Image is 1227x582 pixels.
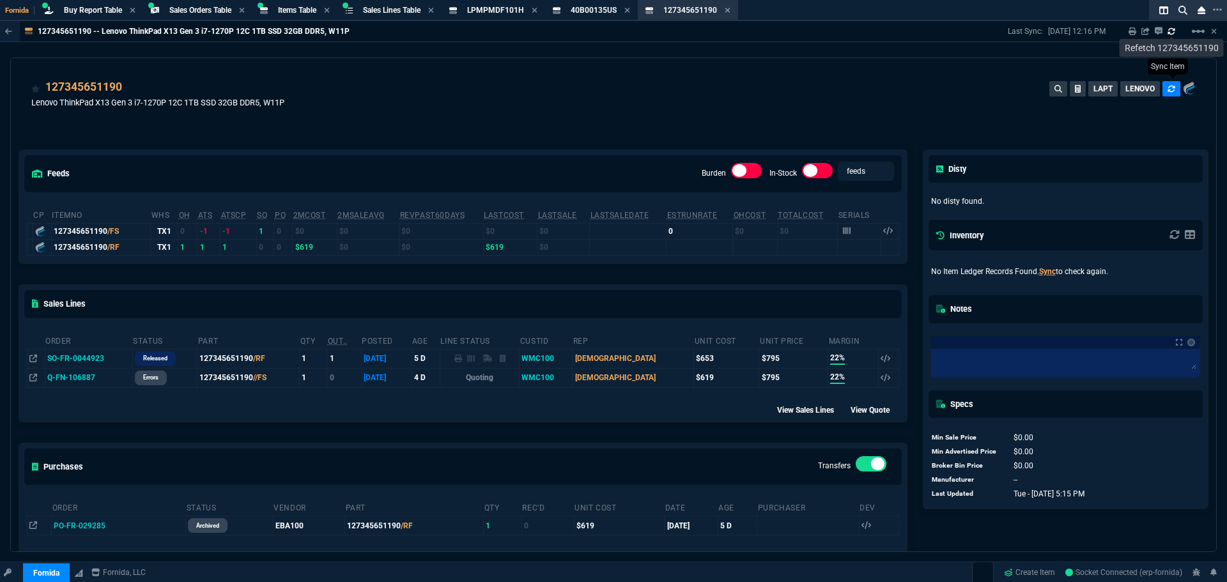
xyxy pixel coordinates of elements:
[718,516,757,535] td: 5 D
[1048,26,1106,36] p: [DATE] 12:16 PM
[38,26,350,36] p: 127345651190 -- Lenovo ThinkPad X13 Gen 3 i7-1270P 12C 1TB SSD 32GB DDR5, W11P
[327,368,361,387] td: 0
[1213,4,1222,16] nx-icon: Open New Tab
[300,331,327,349] th: QTY
[838,205,881,224] th: Serials
[931,473,1001,487] td: Manufacturer
[757,498,859,516] th: Purchaser
[532,6,537,16] nx-icon: Close Tab
[931,473,1086,487] tr: undefined
[571,6,617,15] span: 40B00135US
[412,368,440,387] td: 4 D
[51,205,150,224] th: ItemNo
[178,223,197,239] td: 0
[293,223,337,239] td: $0
[5,6,35,15] span: Fornida
[196,521,219,531] p: archived
[337,211,384,220] abbr: Avg Sale from SO invoices for 2 months
[573,368,694,387] td: [DEMOGRAPHIC_DATA]
[1192,3,1210,18] nx-icon: Close Workbench
[859,498,899,516] th: Dev
[399,223,484,239] td: $0
[759,349,828,368] td: $795
[88,567,150,578] a: msbcCompanyName
[327,349,361,368] td: 1
[931,431,1086,445] tr: undefined
[936,303,972,315] h5: Notes
[169,6,231,15] span: Sales Orders Table
[324,6,330,16] nx-icon: Close Tab
[178,239,197,255] td: 1
[132,331,197,349] th: Status
[253,373,266,382] span: //FS
[777,403,845,416] div: View Sales Lines
[400,211,465,220] abbr: Total revenue past 60 days
[300,368,327,387] td: 1
[856,456,886,477] div: Transfers
[29,354,37,363] nx-icon: Open In Opposite Panel
[520,331,573,349] th: CustId
[107,243,120,252] span: /RF
[521,498,574,516] th: Rec'd
[220,239,257,255] td: 1
[45,79,122,95] div: 127345651190
[361,349,412,368] td: [DATE]
[537,223,590,239] td: $0
[151,239,178,255] td: TX1
[778,211,823,220] abbr: Total Cost of Units on Hand
[931,487,1001,501] td: Last Updated
[1008,26,1048,36] p: Last Sync:
[1120,81,1160,96] button: LENOVO
[401,521,413,530] span: /RF
[345,516,484,535] td: 127345651190
[769,169,797,178] label: In-Stock
[574,516,665,535] td: $619
[483,223,537,239] td: $0
[667,223,733,239] td: 0
[64,6,122,15] span: Buy Report Table
[1154,3,1173,18] nx-icon: Split Panels
[537,239,590,255] td: $0
[337,223,399,239] td: $0
[665,498,718,516] th: Date
[663,6,717,15] span: 127345651190
[696,372,757,383] div: $619
[52,498,186,516] th: Order
[590,211,649,220] abbr: The date of the last SO Inv price. No time limit. (ignore zeros)
[1014,433,1033,442] span: 0
[275,211,286,220] abbr: Total units on open Purchase Orders
[759,331,828,349] th: Unit Price
[5,27,12,36] nx-icon: Back to Table
[198,211,213,220] abbr: Total units in inventory => minus on SO => plus on PO
[718,498,757,516] th: Age
[624,6,630,16] nx-icon: Close Tab
[197,349,300,368] td: 127345651190
[931,445,1086,459] tr: undefined
[257,211,267,220] abbr: Total units on open Sales Orders
[274,223,293,239] td: 0
[702,169,726,178] label: Burden
[936,398,973,410] h5: Specs
[54,241,148,253] div: 127345651190
[197,223,220,239] td: -1
[931,487,1086,501] tr: undefined
[731,163,762,183] div: Burden
[1211,26,1217,36] a: Hide Workbench
[931,431,1001,445] td: Min Sale Price
[428,6,434,16] nx-icon: Close Tab
[696,353,757,364] div: $653
[574,498,665,516] th: Unit Cost
[1191,24,1206,39] mat-icon: Example home icon
[32,167,70,180] h5: feeds
[45,331,132,349] th: Order
[361,368,412,387] td: [DATE]
[31,79,40,96] div: Add to Watchlist
[143,353,167,364] p: Released
[130,6,135,16] nx-icon: Close Tab
[32,461,83,473] h5: Purchases
[1065,568,1182,577] span: Socket Connected (erp-fornida)
[278,6,316,15] span: Items Table
[931,459,1001,473] td: Broker Bin Price
[239,6,245,16] nx-icon: Close Tab
[107,227,119,236] span: /FS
